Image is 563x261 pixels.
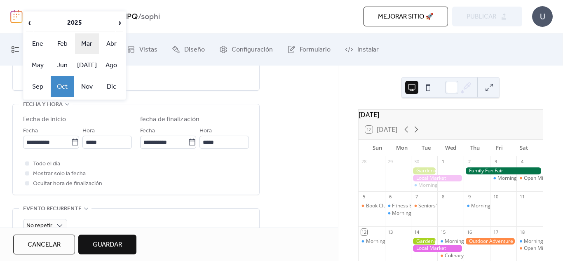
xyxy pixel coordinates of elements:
[366,202,413,209] div: Book Club Gathering
[524,245,559,252] div: Open Mic Night
[100,33,124,54] td: Abr
[378,12,434,22] span: Mejorar sitio 🚀
[512,140,536,156] div: Sat
[13,235,75,254] button: Cancelar
[366,238,410,245] div: Morning Yoga Bliss
[26,33,50,54] td: Ene
[26,220,52,231] span: No repetir
[28,240,61,250] span: Cancelar
[440,159,446,165] div: 1
[411,167,437,174] div: Gardening Workshop
[23,126,38,136] span: Fecha
[184,43,205,56] span: Diseño
[100,55,124,75] td: Ago
[493,229,499,235] div: 17
[387,194,394,200] div: 6
[26,55,50,75] td: May
[138,9,141,25] b: /
[365,140,389,156] div: Sun
[166,37,211,62] a: Diseño
[493,159,499,165] div: 3
[411,245,464,252] div: Local Market
[23,100,63,110] span: fecha y hora
[26,76,50,97] td: Sep
[437,238,464,245] div: Morning Yoga Bliss
[466,194,472,200] div: 9
[440,194,446,200] div: 8
[361,159,367,165] div: 28
[437,252,464,259] div: Culinary Cooking Class
[519,194,525,200] div: 11
[385,202,411,209] div: Fitness Bootcamp
[490,175,516,182] div: Morning Yoga Bliss
[33,179,102,189] span: Ocultar hora de finalización
[75,33,99,54] td: Mar
[466,229,472,235] div: 16
[26,14,33,31] span: ‹
[440,229,446,235] div: 15
[385,210,411,217] div: Morning Yoga Bliss
[411,202,437,209] div: Seniors' Social Tea
[445,238,489,245] div: Morning Yoga Bliss
[516,238,543,245] div: Morning Yoga Bliss
[392,202,433,209] div: Fitness Bootcamp
[140,126,155,136] span: Fecha
[516,175,543,182] div: Open Mic Night
[519,229,525,235] div: 18
[413,194,420,200] div: 7
[75,55,99,75] td: [DATE]
[387,229,394,235] div: 13
[34,14,115,32] th: 2025
[411,175,464,182] div: Local Market
[524,175,559,182] div: Open Mic Night
[141,9,160,25] b: sophi
[359,110,543,120] div: [DATE]
[389,140,414,156] div: Mon
[93,240,122,250] span: Guardar
[199,126,212,136] span: Hora
[281,37,337,62] a: Formulario
[139,43,157,56] span: Vistas
[357,43,379,56] span: Instalar
[493,194,499,200] div: 10
[387,159,394,165] div: 29
[361,194,367,200] div: 5
[300,43,331,56] span: Formulario
[464,238,516,245] div: Outdoor Adventure Day
[464,202,490,209] div: Morning Yoga Bliss
[213,37,279,62] a: Configuración
[51,76,75,97] td: Oct
[532,6,553,27] div: U
[418,202,462,209] div: Seniors' Social Tea
[232,43,273,56] span: Configuración
[33,159,60,169] span: Todo el día
[463,140,487,156] div: Thu
[359,238,385,245] div: Morning Yoga Bliss
[439,140,463,156] div: Wed
[466,159,472,165] div: 2
[497,175,542,182] div: Morning Yoga Bliss
[23,115,66,125] div: Fecha de inicio
[464,167,543,174] div: Family Fun Fair
[487,140,511,156] div: Fri
[411,182,437,189] div: Morning Yoga Bliss
[445,252,497,259] div: Culinary Cooking Class
[121,37,164,62] a: Vistas
[392,210,436,217] div: Morning Yoga Bliss
[413,159,420,165] div: 30
[51,33,75,54] td: Feb
[359,202,385,209] div: Book Club Gathering
[78,235,136,254] button: Guardar
[519,159,525,165] div: 4
[82,126,95,136] span: Hora
[411,238,437,245] div: Gardening Workshop
[361,229,367,235] div: 12
[33,169,86,179] span: Mostrar solo la fecha
[413,229,420,235] div: 14
[5,37,65,62] a: Mis Eventos
[339,37,385,62] a: Instalar
[100,76,124,97] td: Dic
[51,55,75,75] td: Jun
[140,115,199,125] div: fecha de finalización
